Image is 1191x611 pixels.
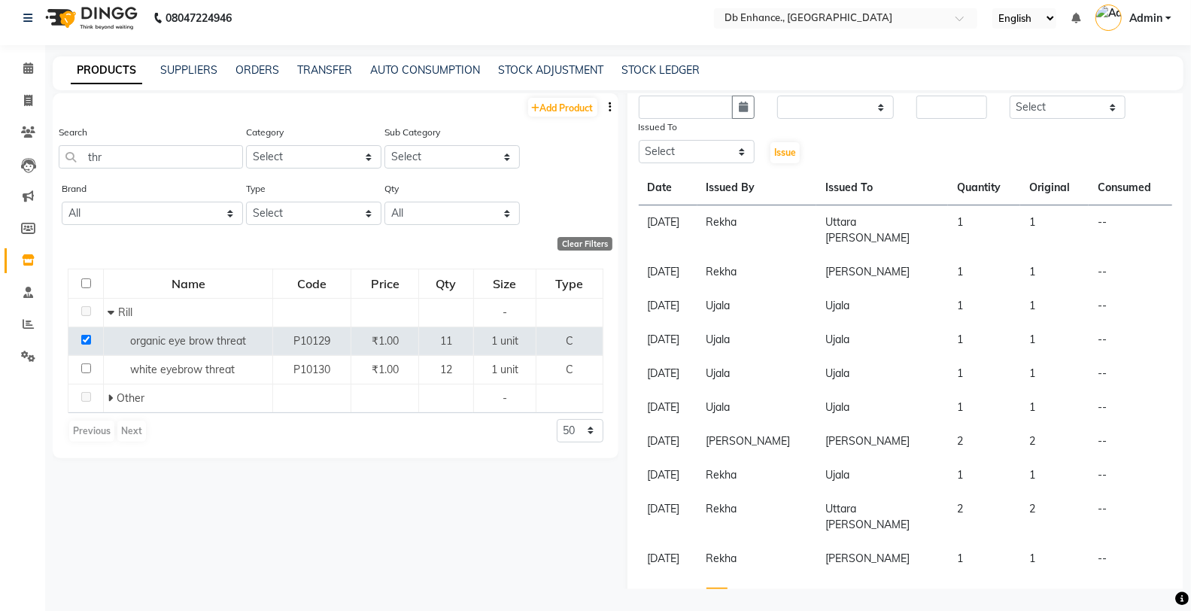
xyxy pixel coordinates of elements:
td: Rekha [697,458,817,492]
span: C [566,334,573,348]
span: 1 unit [491,363,518,376]
td: [DATE] [639,323,697,357]
td: 1 [1020,323,1089,357]
a: Next [750,588,798,608]
th: Date [639,171,697,205]
a: ORDERS [235,63,279,77]
td: Rekha [697,492,817,542]
td: -- [1089,255,1172,289]
span: Issue [774,147,796,158]
span: white eyebrow threat [130,363,235,376]
td: 1 [948,542,1020,576]
span: 11 [440,334,452,348]
span: Expand Row [108,391,117,405]
label: Issued To [639,120,678,134]
td: [PERSON_NAME] [816,424,948,458]
td: [DATE] [639,492,697,542]
td: -- [1089,391,1172,424]
div: Size [475,270,536,297]
td: [DATE] [639,542,697,576]
th: Consumed [1089,171,1172,205]
td: [DATE] [639,424,697,458]
td: 1 [948,289,1020,323]
td: 1 [948,255,1020,289]
div: Name [105,270,272,297]
td: -- [1089,458,1172,492]
td: Uttara [PERSON_NAME] [816,205,948,256]
td: 1 [948,323,1020,357]
td: Ujala [697,391,817,424]
td: [DATE] [639,205,697,256]
td: 2 [1020,492,1089,542]
span: organic eye brow threat [130,334,246,348]
nav: Pagination [639,588,1173,608]
div: Type [537,270,601,297]
td: 1 [1020,458,1089,492]
td: -- [1089,323,1172,357]
div: Price [352,270,418,297]
td: [DATE] [639,255,697,289]
a: TRANSFER [297,63,352,77]
button: Issue [770,142,800,163]
div: Qty [420,270,472,297]
th: Issued To [816,171,948,205]
a: STOCK LEDGER [621,63,700,77]
td: Ujala [697,323,817,357]
td: 1 [1020,357,1089,391]
td: -- [1089,542,1172,576]
label: Category [246,126,284,139]
td: Uttara [PERSON_NAME] [816,492,948,542]
input: Search by product name or code [59,145,243,169]
span: Admin [1129,11,1162,26]
td: 1 [948,458,1020,492]
td: 2 [948,492,1020,542]
td: [PERSON_NAME] [697,424,817,458]
a: STOCK ADJUSTMENT [498,63,603,77]
label: Search [59,126,87,139]
a: SUPPLIERS [160,63,217,77]
td: [DATE] [639,357,697,391]
th: Issued By [697,171,817,205]
label: Type [246,182,266,196]
td: -- [1089,424,1172,458]
span: - [503,391,507,405]
td: Ujala [816,458,948,492]
td: 2 [948,424,1020,458]
td: [DATE] [639,391,697,424]
td: [PERSON_NAME] [816,255,948,289]
span: ₹1.00 [372,363,399,376]
td: 1 [1020,205,1089,256]
div: Clear Filters [558,237,612,251]
td: 1 [1020,542,1089,576]
a: Add Product [528,98,597,117]
td: Ujala [816,391,948,424]
td: Ujala [816,289,948,323]
span: Collapse Row [108,305,118,319]
span: Other [117,391,144,405]
img: Admin [1095,5,1122,31]
td: Rekha [697,542,817,576]
span: P10130 [293,363,330,376]
td: 2 [1020,424,1089,458]
td: 1 [948,391,1020,424]
td: 1 [1020,255,1089,289]
div: Code [274,270,350,297]
td: Ujala [697,289,817,323]
td: 1 [1020,391,1089,424]
span: - [503,305,507,319]
label: Qty [384,182,399,196]
label: Brand [62,182,87,196]
span: 1 unit [491,334,518,348]
td: 1 [948,357,1020,391]
td: [PERSON_NAME] [816,542,948,576]
span: C [566,363,573,376]
span: P10129 [293,334,330,348]
th: Quantity [948,171,1020,205]
td: Rekha [697,205,817,256]
td: -- [1089,492,1172,542]
td: Ujala [816,357,948,391]
th: Original [1020,171,1089,205]
a: PRODUCTS [71,57,142,84]
label: Sub Category [384,126,440,139]
td: Ujala [816,323,948,357]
